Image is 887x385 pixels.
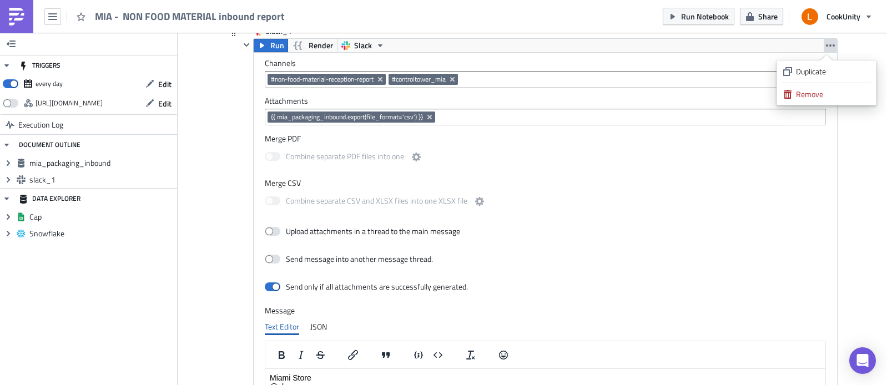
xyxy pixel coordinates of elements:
span: Cap [29,212,174,222]
button: Blockquote [376,347,395,363]
span: Run Notebook [681,11,729,22]
span: Edit [158,78,172,90]
button: Slack [337,39,389,52]
button: Italic [291,347,310,363]
span: CookUnity [826,11,860,22]
button: Render [288,39,338,52]
label: Message [265,306,826,316]
div: JSON [310,318,327,335]
span: Edit [158,98,172,109]
span: Snowflake [29,229,174,239]
button: Emojis [494,347,513,363]
img: Avatar [800,7,819,26]
span: {{ mia_packaging_inbound.export(file_format='csv') }} [271,113,423,121]
button: Remove Tag [448,74,458,85]
button: Hide content [240,38,253,52]
body: Rich Text Area. Press ALT-0 for help. [4,4,556,89]
button: Combine separate CSV and XLSX files into one XLSX file [473,195,486,208]
span: Render [309,39,333,52]
div: https://pushmetrics.io/api/v1/report/75rQdGdoZ4/webhook?token=2fed65bc6c2642dd89388c9f462495e2 [36,95,103,112]
button: Run [254,39,288,52]
label: Merge PDF [265,134,826,144]
div: Open Intercom Messenger [849,347,876,374]
div: DATA EXPLORER [19,189,80,209]
button: Insert/edit link [344,347,362,363]
label: Merge CSV [265,178,826,188]
button: Clear formatting [461,347,480,363]
label: Channels [265,58,826,68]
div: Duplicate [796,66,870,77]
div: DOCUMENT OUTLINE [19,135,80,155]
div: Text Editor [265,318,299,335]
span: #non-food-material-reception-report [271,75,374,84]
label: Upload attachments in a thread to the main message [265,226,460,236]
div: Remove [796,89,870,100]
img: PushMetrics [8,8,26,26]
button: Insert code block [429,347,447,363]
p: Miami Store @alexvera Non-food material inbound Daily Report Issues: [4,4,556,40]
p: NOTE: If the message does not contain an attachment, then no issues to report. [4,80,556,89]
label: Send message into another message thread. [265,254,434,264]
button: Strikethrough [311,347,330,363]
p: Latency [4,55,556,64]
div: TRIGGERS [19,55,61,75]
span: mia_packaging_inbound [29,158,174,168]
span: slack_1 [29,175,174,185]
label: Attachments [265,96,826,106]
button: Remove Tag [425,112,435,123]
span: MIA - NON FOOD MATERIAL inbound report [95,10,286,23]
span: Run [270,39,284,52]
label: Combine separate PDF files into one [265,150,423,164]
button: Combine separate PDF files into one [410,150,423,164]
button: Remove Tag [376,74,386,85]
button: CookUnity [795,4,879,29]
span: Share [758,11,778,22]
span: Execution Log [18,115,63,135]
div: Send only if all attachments are successfully generated. [286,282,468,292]
button: Edit [140,95,177,112]
div: every day [36,75,63,92]
span: #controltower_mia [392,75,446,84]
span: Slack [354,39,372,52]
label: Combine separate CSV and XLSX files into one XLSX file [265,195,486,209]
button: Bold [272,347,291,363]
button: Run Notebook [663,8,734,25]
button: Insert code line [409,347,428,363]
p: Shortage - Extra total overall (Criteria: +/- 10% variance or more.) [4,43,556,52]
button: Edit [140,75,177,93]
button: Share [740,8,783,25]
